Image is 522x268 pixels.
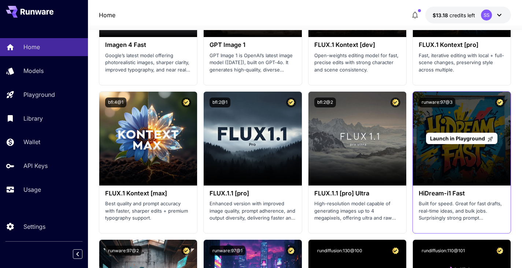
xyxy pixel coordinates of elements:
button: Certified Model – Vetted for best performance and includes a commercial license. [181,246,191,256]
button: rundiffusion:110@101 [419,246,468,256]
p: Wallet [23,137,40,146]
p: Open-weights editing model for fast, precise edits with strong character and scene consistency. [314,52,400,74]
p: Library [23,114,43,123]
p: Google’s latest model offering photorealistic images, sharper clarity, improved typography, and n... [105,52,191,74]
button: Collapse sidebar [73,249,82,259]
p: Fast, iterative editing with local + full-scene changes, preserving style across multiple. [419,52,505,74]
button: bfl:4@1 [105,98,126,107]
p: Home [23,43,40,51]
span: Launch in Playground [430,135,485,142]
p: High-resolution model capable of generating images up to 4 megapixels, offering ultra and raw mod... [314,200,400,222]
p: Enhanced version with improved image quality, prompt adherence, and output diversity, delivering ... [210,200,296,222]
button: Certified Model – Vetted for best performance and includes a commercial license. [286,98,296,107]
button: runware:97@3 [419,98,455,107]
a: Launch in Playground [426,133,497,144]
h3: FLUX.1.1 [pro] [210,190,296,197]
button: Certified Model – Vetted for best performance and includes a commercial license. [495,98,505,107]
h3: FLUX.1 Kontext [max] [105,190,191,197]
p: Best quality and prompt accuracy with faster, sharper edits + premium typography support. [105,200,191,222]
nav: breadcrumb [99,11,115,19]
p: Models [23,66,44,75]
p: Usage [23,185,41,194]
p: API Keys [23,161,48,170]
div: Collapse sidebar [78,247,88,261]
h3: HiDream-i1 Fast [419,190,505,197]
button: rundiffusion:130@100 [314,246,365,256]
h3: FLUX.1 Kontext [pro] [419,41,505,48]
button: bfl:2@2 [314,98,336,107]
img: alt [204,92,301,186]
button: runware:97@2 [105,246,142,256]
h3: Imagen 4 Fast [105,41,191,48]
button: bfl:2@1 [210,98,230,107]
h3: GPT Image 1 [210,41,296,48]
p: Settings [23,222,45,231]
button: Certified Model – Vetted for best performance and includes a commercial license. [181,98,191,107]
div: $13.18084 [433,11,475,19]
button: Certified Model – Vetted for best performance and includes a commercial license. [390,98,400,107]
img: alt [308,92,406,186]
span: $13.18 [433,12,449,18]
div: SS [481,10,492,21]
p: Built for speed. Great for fast drafts, real-time ideas, and bulk jobs. Surprisingly strong promp... [419,200,505,222]
a: Home [99,11,115,19]
button: Certified Model – Vetted for best performance and includes a commercial license. [495,246,505,256]
button: Certified Model – Vetted for best performance and includes a commercial license. [390,246,400,256]
button: runware:97@1 [210,246,245,256]
img: alt [99,92,197,186]
h3: FLUX.1.1 [pro] Ultra [314,190,400,197]
p: Playground [23,90,55,99]
h3: FLUX.1 Kontext [dev] [314,41,400,48]
span: credits left [449,12,475,18]
p: GPT Image 1 is OpenAI’s latest image model ([DATE]), built on GPT‑4o. It generates high‑quality, ... [210,52,296,74]
button: Certified Model – Vetted for best performance and includes a commercial license. [286,246,296,256]
button: $13.18084SS [425,7,511,23]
